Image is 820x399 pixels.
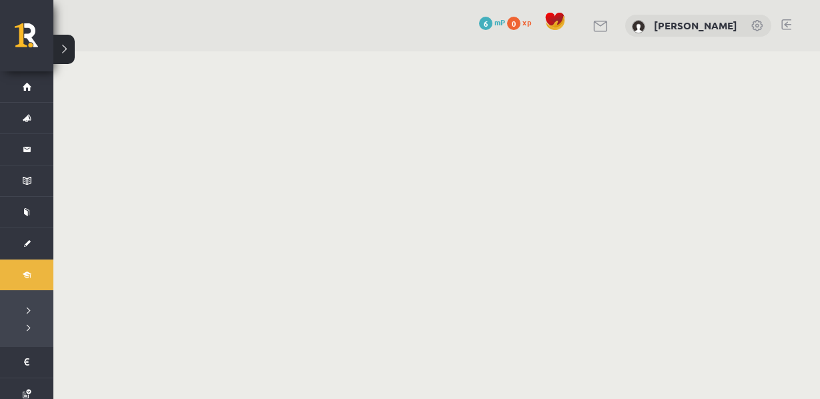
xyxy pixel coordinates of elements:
a: [PERSON_NAME] [654,19,737,32]
img: Aleksandra Brakovska [632,20,645,33]
span: 0 [507,17,520,30]
a: Rīgas 1. Tālmācības vidusskola [15,23,53,57]
a: 6 mP [479,17,505,27]
span: xp [522,17,531,27]
a: 0 xp [507,17,538,27]
span: mP [494,17,505,27]
span: 6 [479,17,492,30]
